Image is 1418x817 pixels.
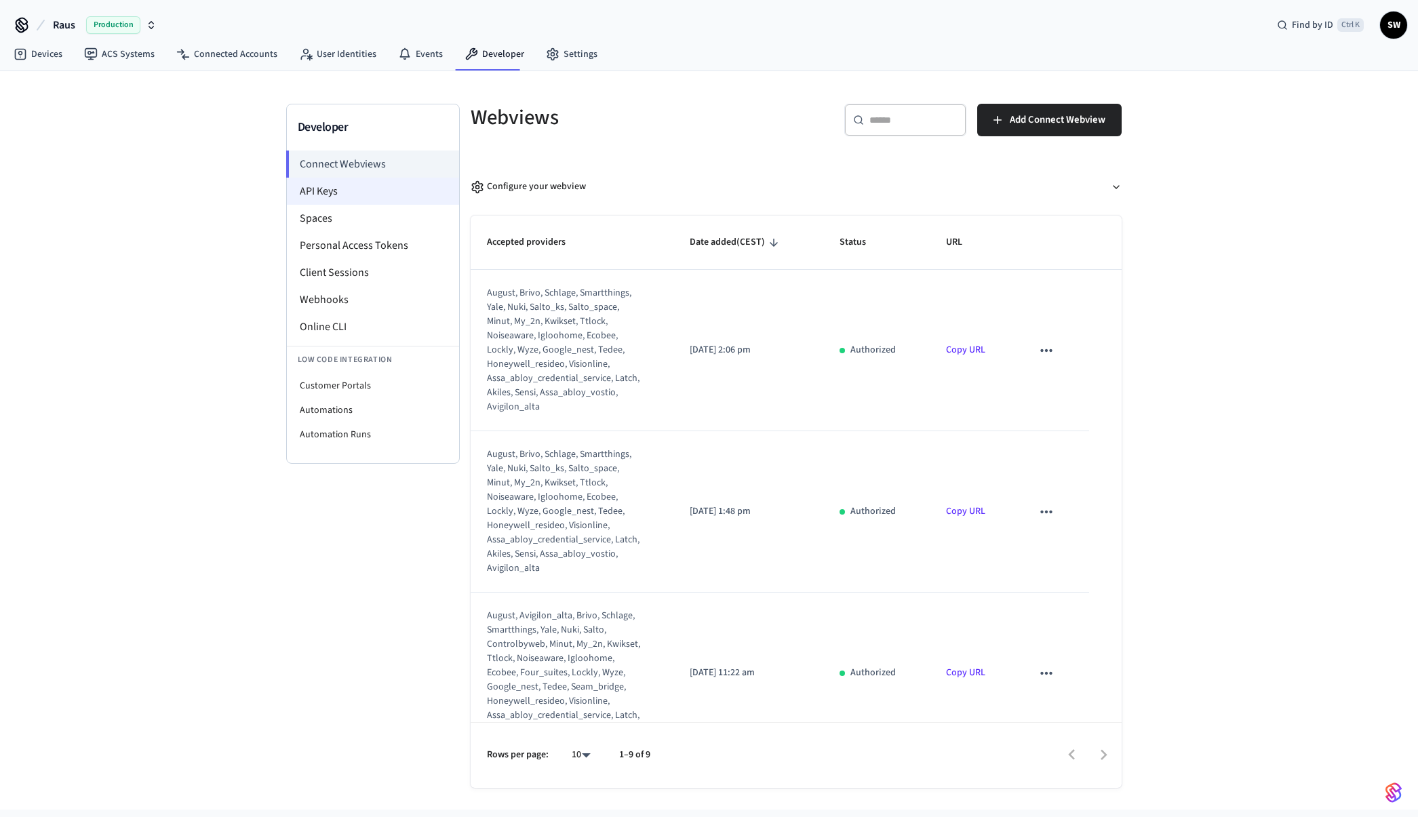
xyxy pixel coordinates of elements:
[287,259,459,286] li: Client Sessions
[287,286,459,313] li: Webhooks
[1337,18,1364,32] span: Ctrl K
[487,748,549,762] p: Rows per page:
[287,398,459,422] li: Automations
[946,232,980,253] span: URL
[946,666,985,679] a: Copy URL
[690,504,807,519] p: [DATE] 1:48 pm
[1266,13,1375,37] div: Find by IDCtrl K
[298,118,448,137] h3: Developer
[840,232,884,253] span: Status
[165,42,288,66] a: Connected Accounts
[287,346,459,374] li: Low Code Integration
[471,104,788,132] h5: Webviews
[850,666,896,680] p: Authorized
[53,17,75,33] span: Raus
[487,232,583,253] span: Accepted providers
[454,42,535,66] a: Developer
[1380,12,1407,39] button: SW
[387,42,454,66] a: Events
[286,151,459,178] li: Connect Webviews
[690,232,783,253] span: Date added(CEST)
[487,286,640,414] div: august, brivo, schlage, smartthings, yale, nuki, salto_ks, salto_space, minut, my_2n, kwikset, tt...
[850,504,896,519] p: Authorized
[287,422,459,447] li: Automation Runs
[946,343,985,357] a: Copy URL
[565,745,597,765] div: 10
[73,42,165,66] a: ACS Systems
[287,178,459,205] li: API Keys
[3,42,73,66] a: Devices
[287,374,459,398] li: Customer Portals
[471,169,1122,205] button: Configure your webview
[471,180,586,194] div: Configure your webview
[86,16,140,34] span: Production
[1381,13,1406,37] span: SW
[1385,782,1402,803] img: SeamLogoGradient.69752ec5.svg
[946,504,985,518] a: Copy URL
[287,205,459,232] li: Spaces
[690,666,807,680] p: [DATE] 11:22 am
[287,232,459,259] li: Personal Access Tokens
[487,447,640,576] div: august, brivo, schlage, smartthings, yale, nuki, salto_ks, salto_space, minut, my_2n, kwikset, tt...
[690,343,807,357] p: [DATE] 2:06 pm
[1010,111,1105,129] span: Add Connect Webview
[287,313,459,340] li: Online CLI
[487,609,640,737] div: august, avigilon_alta, brivo, schlage, smartthings, yale, nuki, salto, controlbyweb, minut, my_2n...
[288,42,387,66] a: User Identities
[977,104,1122,136] button: Add Connect Webview
[850,343,896,357] p: Authorized
[619,748,650,762] p: 1–9 of 9
[1292,18,1333,32] span: Find by ID
[535,42,608,66] a: Settings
